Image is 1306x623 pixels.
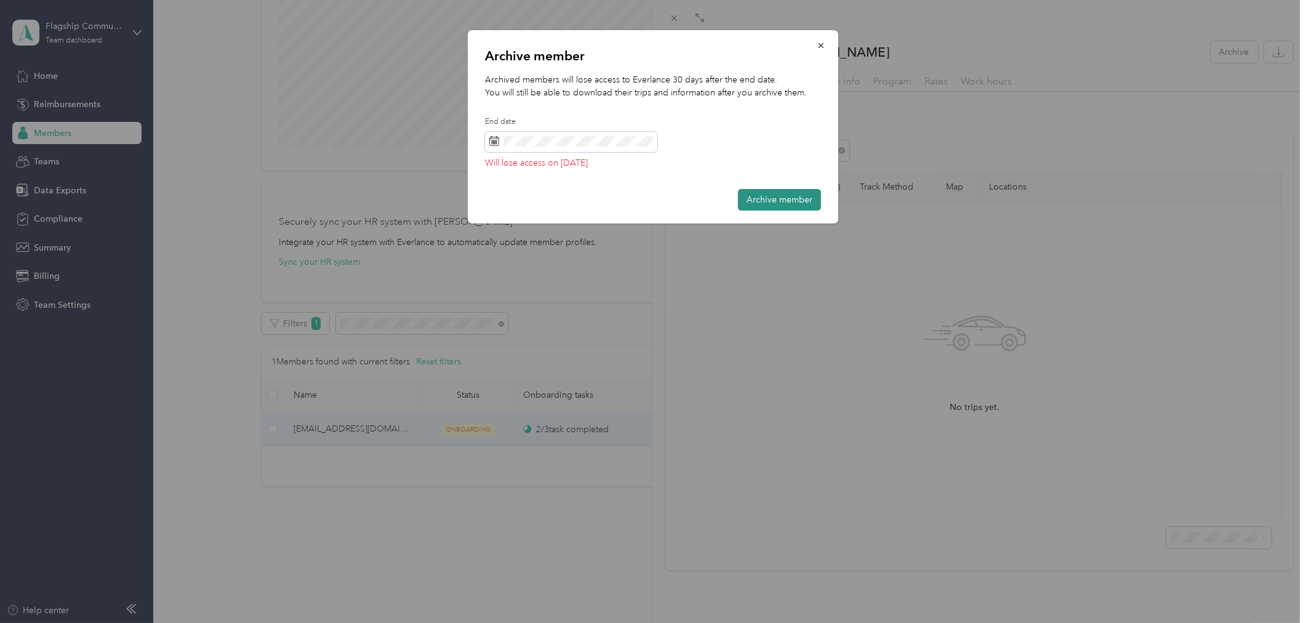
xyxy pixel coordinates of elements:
button: Archive member [738,189,821,211]
iframe: Everlance-gr Chat Button Frame [1237,554,1306,623]
p: Archived members will lose access to Everlance 30 days after the end date. [485,73,821,86]
p: Will lose access on [DATE] [485,159,657,167]
p: You will still be able to download their trips and information after you archive them. [485,86,821,99]
p: Archive member [485,47,821,65]
label: End date [485,116,657,127]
